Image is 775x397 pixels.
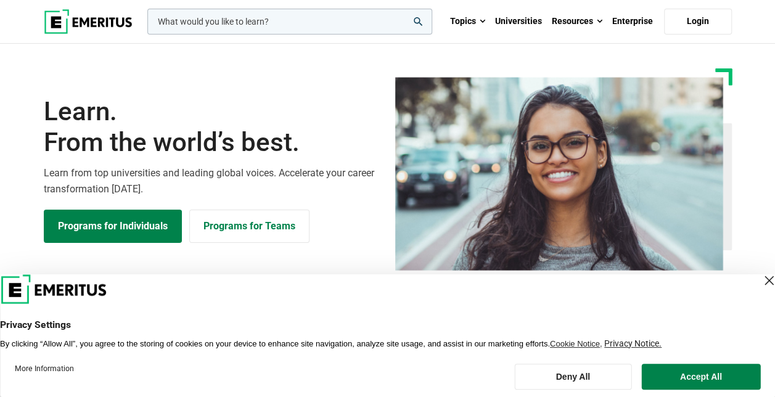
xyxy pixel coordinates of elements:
[664,9,732,35] a: Login
[147,9,432,35] input: woocommerce-product-search-field-0
[44,210,182,243] a: Explore Programs
[44,96,380,158] h1: Learn.
[44,127,380,158] span: From the world’s best.
[189,210,310,243] a: Explore for Business
[395,77,723,271] img: Learn from the world's best
[44,165,380,197] p: Learn from top universities and leading global voices. Accelerate your career transformation [DATE].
